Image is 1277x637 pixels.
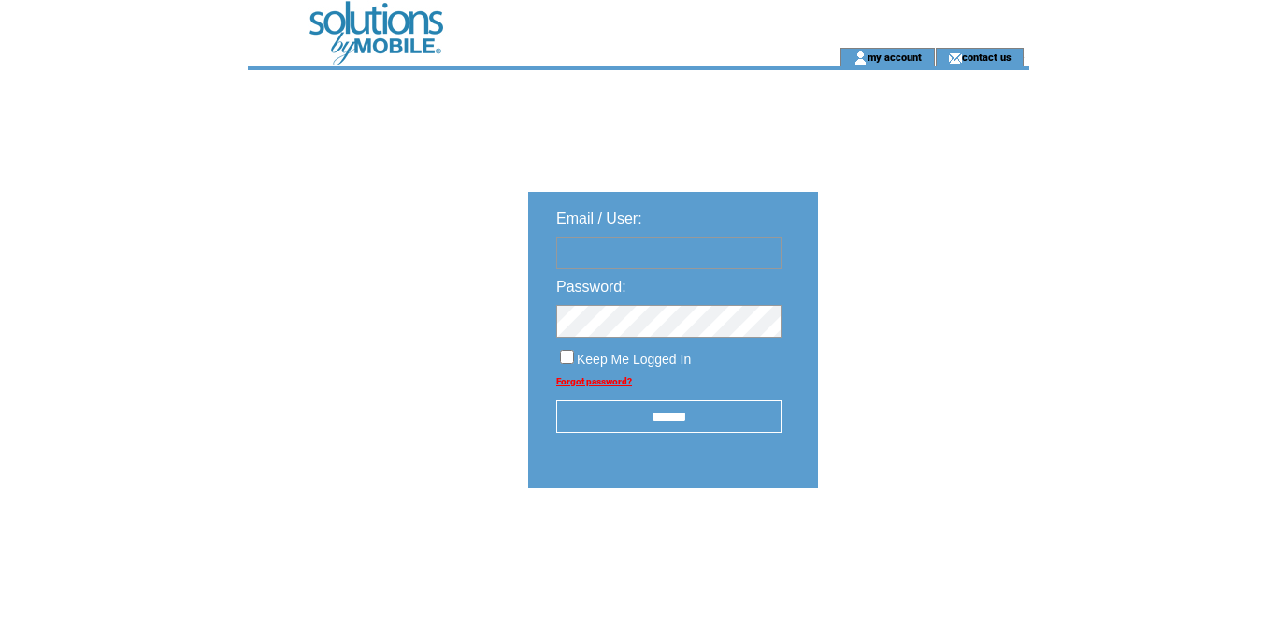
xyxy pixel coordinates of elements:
a: Forgot password? [556,376,632,386]
img: contact_us_icon.gif;jsessionid=22D9A0E4A0AB889BF52F930A67BF60BC [948,51,962,65]
img: transparent.png;jsessionid=22D9A0E4A0AB889BF52F930A67BF60BC [872,535,966,558]
a: my account [868,51,922,63]
span: Keep Me Logged In [577,352,691,367]
a: contact us [962,51,1012,63]
span: Email / User: [556,210,642,226]
span: Password: [556,279,626,295]
img: account_icon.gif;jsessionid=22D9A0E4A0AB889BF52F930A67BF60BC [854,51,868,65]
